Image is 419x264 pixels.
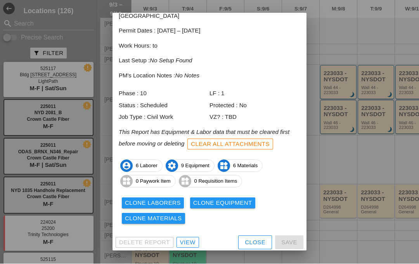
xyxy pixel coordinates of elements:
[179,175,191,188] i: widgets
[245,238,265,247] div: Close
[119,72,300,81] p: PM's Location Notes :
[166,160,214,172] span: 9 Equipment
[119,89,209,98] div: Phase : 10
[125,214,182,223] div: Clone Materials
[119,12,300,21] p: [GEOGRAPHIC_DATA]
[209,113,300,122] div: VZ? : TBD
[190,198,255,209] button: Clone Equipment
[177,237,199,248] a: View
[150,57,192,64] i: No Setup Found
[122,213,185,224] button: Clone Materials
[180,238,196,247] div: View
[187,139,273,150] button: Clear All Attachments
[166,160,178,172] i: settings
[209,101,300,110] div: Protected : No
[119,42,300,51] p: Work Hours: to
[121,175,175,188] span: 0 Paywork Item
[122,198,184,209] button: Clone Laborers
[175,72,199,79] i: No Notes
[120,160,133,172] i: account_circle
[125,199,181,208] div: Clone Laborers
[119,27,300,36] p: Permit Dates : [DATE] – [DATE]
[191,140,270,149] div: Clear All Attachments
[120,175,133,188] i: widgets
[193,199,252,208] div: Clone Equipment
[119,113,209,122] div: Job Type : Civil Work
[218,160,263,172] span: 6 Materials
[119,129,289,147] i: This Report has Equipment & Labor data that must be cleared first before moving or deleting
[121,160,162,172] span: 6 Laborer
[209,89,300,98] div: LF : 1
[218,160,230,172] i: widgets
[179,175,242,188] span: 0 Requisition Items
[238,236,272,250] button: Close
[119,57,300,65] p: Last Setup :
[119,101,209,110] div: Status : Scheduled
